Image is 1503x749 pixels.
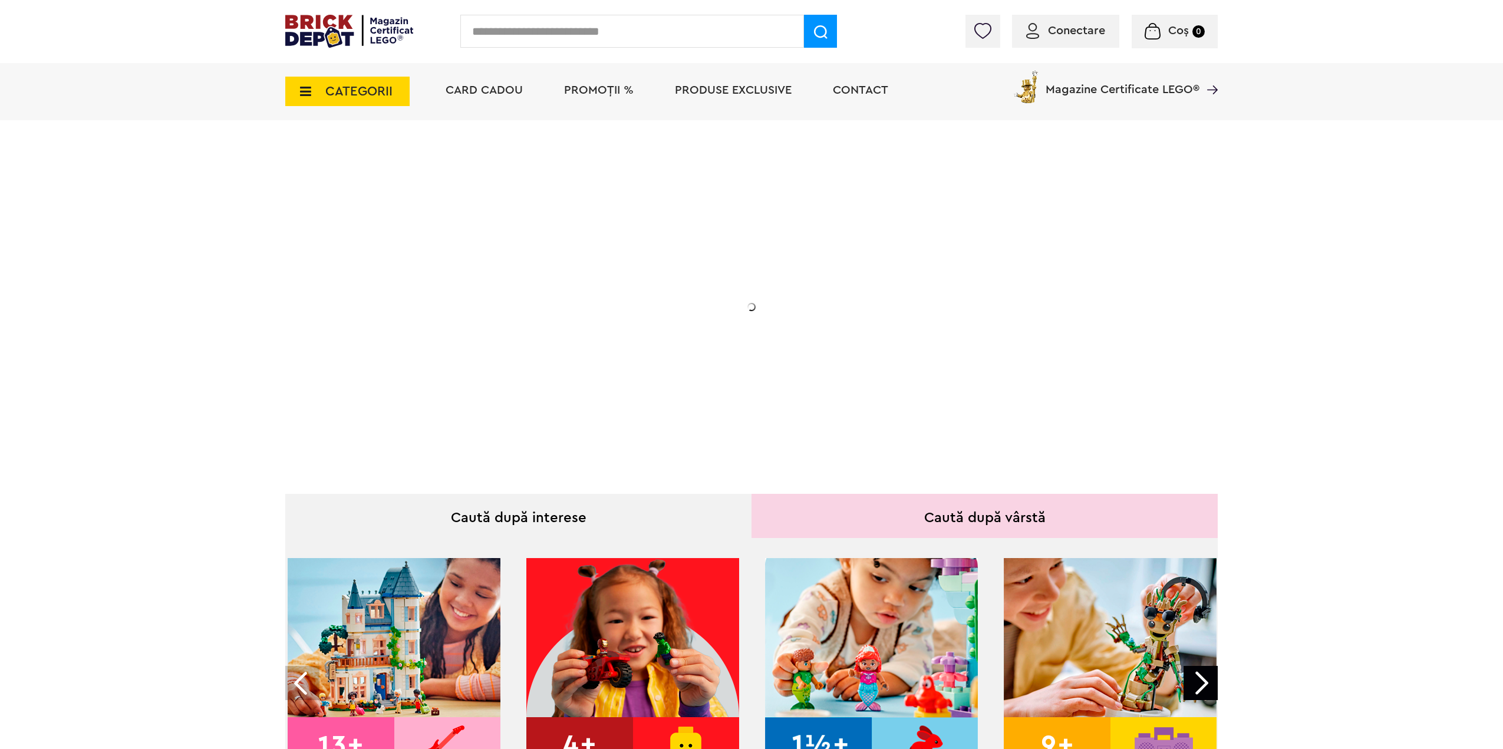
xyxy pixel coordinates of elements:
div: Caută după vârstă [751,494,1218,538]
a: Produse exclusive [675,84,792,96]
div: Caută după interese [285,494,751,538]
h2: Seria de sărbători: Fantomă luminoasă. Promoția este valabilă în perioada [DATE] - [DATE]. [369,292,605,341]
span: Conectare [1048,25,1105,37]
h1: Cadou VIP 40772 [369,237,605,280]
span: Coș [1168,25,1189,37]
a: Magazine Certificate LEGO® [1199,68,1218,80]
a: PROMOȚII % [564,84,634,96]
span: Magazine Certificate LEGO® [1046,68,1199,95]
a: Card Cadou [446,84,523,96]
a: Contact [833,84,888,96]
small: 0 [1192,25,1205,38]
span: CATEGORII [325,85,393,98]
div: Află detalii [369,368,605,382]
a: Conectare [1026,25,1105,37]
